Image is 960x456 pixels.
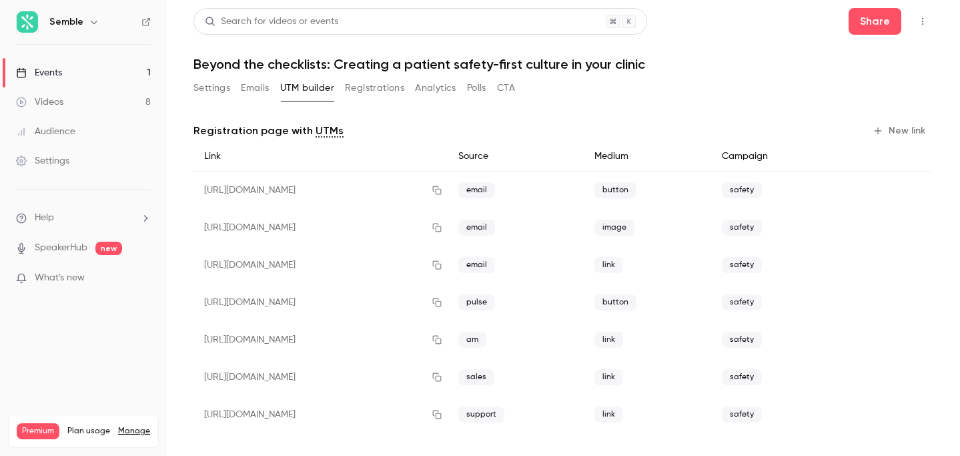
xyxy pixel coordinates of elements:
[16,66,62,79] div: Events
[205,15,338,29] div: Search for videos or events
[458,294,495,310] span: pulse
[193,172,448,210] div: [URL][DOMAIN_NAME]
[193,56,933,72] h1: Beyond the checklists: Creating a patient safety-first culture in your clinic
[458,257,495,273] span: email
[280,77,334,99] button: UTM builder
[594,294,636,310] span: button
[16,154,69,168] div: Settings
[722,220,762,236] span: safety
[16,125,75,138] div: Audience
[95,242,122,255] span: new
[67,426,110,437] span: Plan usage
[594,369,623,385] span: link
[193,142,448,172] div: Link
[193,77,230,99] button: Settings
[458,332,486,348] span: am
[594,220,634,236] span: image
[722,257,762,273] span: safety
[345,77,404,99] button: Registrations
[849,8,901,35] button: Share
[193,321,448,359] div: [URL][DOMAIN_NAME]
[458,407,504,423] span: support
[594,257,623,273] span: link
[17,423,59,439] span: Premium
[584,142,712,172] div: Medium
[722,182,762,198] span: safety
[722,407,762,423] span: safety
[458,220,495,236] span: email
[458,369,494,385] span: sales
[594,407,623,423] span: link
[35,241,87,255] a: SpeakerHub
[35,211,54,225] span: Help
[722,294,762,310] span: safety
[16,95,63,109] div: Videos
[711,142,847,172] div: Campaign
[415,77,456,99] button: Analytics
[16,211,151,225] li: help-dropdown-opener
[193,123,344,139] p: Registration page with
[193,396,448,433] div: [URL][DOMAIN_NAME]
[49,15,83,29] h6: Semble
[193,359,448,396] div: [URL][DOMAIN_NAME]
[722,369,762,385] span: safety
[241,77,269,99] button: Emails
[193,209,448,246] div: [URL][DOMAIN_NAME]
[448,142,584,172] div: Source
[867,120,933,142] button: New link
[17,11,38,33] img: Semble
[316,123,344,139] a: UTMs
[193,284,448,321] div: [URL][DOMAIN_NAME]
[35,271,85,285] span: What's new
[722,332,762,348] span: safety
[497,77,515,99] button: CTA
[594,182,636,198] span: button
[193,246,448,284] div: [URL][DOMAIN_NAME]
[458,182,495,198] span: email
[594,332,623,348] span: link
[467,77,486,99] button: Polls
[118,426,150,437] a: Manage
